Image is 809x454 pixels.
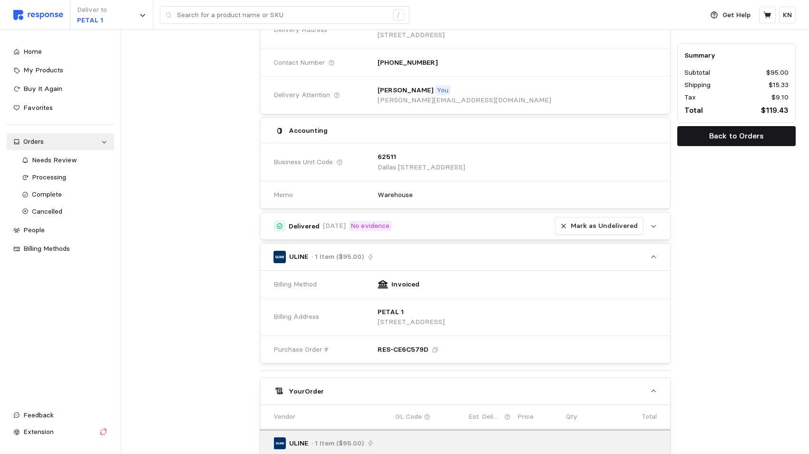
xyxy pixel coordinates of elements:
[273,157,333,168] span: Business Unit Code
[289,126,328,136] h5: Accounting
[378,85,433,96] p: [PERSON_NAME]
[23,103,53,112] span: Favorites
[23,66,63,74] span: My Products
[289,438,308,449] p: ULINE
[312,252,364,262] p: · 1 Item ($95.00)
[437,85,448,96] p: You
[517,412,534,422] p: Price
[7,62,114,79] a: My Products
[15,186,115,203] a: Complete
[13,10,63,20] img: svg%3e
[468,412,502,422] p: Est. Delivery
[23,427,54,436] span: Extension
[378,152,396,162] p: 62511
[273,25,327,35] span: Delivery Address
[378,317,445,327] p: [STREET_ADDRESS]
[684,92,696,103] p: Tax
[642,412,657,422] p: Total
[323,221,346,231] p: [DATE]
[23,47,42,56] span: Home
[77,5,107,15] p: Deliver to
[32,173,66,181] span: Processing
[684,50,789,60] h5: Summary
[378,307,404,317] p: PETAL 1
[15,203,115,220] a: Cancelled
[779,7,796,23] button: KN
[7,99,114,117] a: Favorites
[7,240,114,257] a: Billing Methods
[32,190,62,198] span: Complete
[7,80,114,98] a: Buy It Again
[7,222,114,239] a: People
[32,156,77,164] span: Needs Review
[23,411,54,419] span: Feedback
[260,244,670,270] button: ULINE· 1 Item ($95.00)
[77,15,107,26] p: PETAL 1
[289,386,324,396] h5: Your Order
[32,207,62,216] span: Cancelled
[395,412,422,422] p: GL Code
[177,7,388,24] input: Search for a product name or SKU
[783,10,792,20] p: KN
[273,190,293,200] span: Memo
[378,162,465,173] p: Dallas [STREET_ADDRESS]
[7,133,114,150] a: Orders
[15,169,115,186] a: Processing
[23,84,62,93] span: Buy It Again
[378,58,438,68] p: [PHONE_NUMBER]
[566,412,577,422] p: Qty
[393,10,404,21] div: /
[289,221,320,231] h5: Delivered
[709,130,764,142] p: Back to Orders
[378,30,445,40] p: [STREET_ADDRESS]
[23,244,70,253] span: Billing Methods
[15,152,115,169] a: Needs Review
[378,190,413,200] p: Warehouse
[273,312,319,322] span: Billing Address
[273,345,329,355] span: Purchase Order #
[391,279,419,290] p: Invoiced
[7,424,114,441] button: Extension
[260,213,670,239] button: Delivered[DATE]No evidenceMark as Undelivered
[260,378,670,405] button: YourOrder
[378,95,551,106] p: [PERSON_NAME][EMAIL_ADDRESS][DOMAIN_NAME]
[23,137,97,147] div: Orders
[571,221,638,231] p: Mark as Undelivered
[7,43,114,60] a: Home
[722,10,751,20] p: Get Help
[684,68,710,78] p: Subtotal
[684,80,711,90] p: Shipping
[273,58,325,68] span: Contact Number
[769,80,789,90] p: $15.33
[378,345,429,355] p: RES-CE6C579D
[260,271,670,363] div: ULINE· 1 Item ($95.00)
[273,279,317,290] span: Billing Method
[273,90,330,100] span: Delivery Attention
[677,126,796,146] button: Back to Orders
[766,68,789,78] p: $95.00
[289,252,308,262] p: ULINE
[705,6,756,24] button: Get Help
[555,217,643,235] button: Mark as Undelivered
[7,407,114,424] button: Feedback
[771,92,789,103] p: $9.10
[312,438,364,449] p: · 1 Item ($95.00)
[684,104,703,116] p: Total
[351,221,390,231] p: No evidence
[273,412,295,422] p: Vendor
[761,104,789,116] p: $119.43
[23,226,45,234] span: People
